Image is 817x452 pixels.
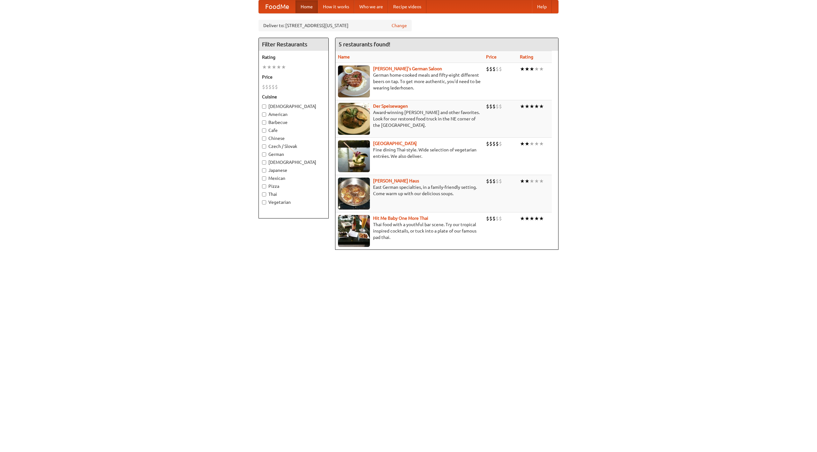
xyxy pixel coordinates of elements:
li: ★ [520,178,525,185]
label: American [262,111,325,118]
li: $ [499,65,502,73]
label: Barbecue [262,119,325,126]
li: ★ [525,215,529,222]
label: Thai [262,191,325,197]
h5: Price [262,74,325,80]
li: ★ [276,64,281,71]
li: $ [486,103,489,110]
a: Recipe videos [388,0,426,13]
li: $ [489,65,492,73]
li: ★ [534,103,539,110]
a: Home [296,0,318,13]
a: [PERSON_NAME] Haus [373,178,419,183]
li: $ [265,83,268,90]
li: ★ [525,103,529,110]
label: [DEMOGRAPHIC_DATA] [262,159,325,165]
li: $ [492,178,496,185]
li: $ [486,65,489,73]
p: East German specialties, in a family-friendly setting. Come warm up with our delicious soups. [338,184,481,197]
input: Chinese [262,136,266,141]
li: ★ [520,65,525,73]
a: Help [532,0,552,13]
li: $ [275,83,278,90]
input: German [262,152,266,157]
input: Cafe [262,128,266,133]
li: ★ [272,64,276,71]
li: ★ [529,215,534,222]
li: $ [486,178,489,185]
label: Mexican [262,175,325,181]
li: $ [496,103,499,110]
li: $ [489,140,492,147]
label: Chinese [262,135,325,142]
li: ★ [529,103,534,110]
li: $ [499,215,502,222]
img: satay.jpg [338,140,370,172]
a: How it works [318,0,354,13]
li: ★ [539,65,544,73]
label: German [262,151,325,157]
label: Vegetarian [262,199,325,205]
img: esthers.jpg [338,65,370,97]
p: Award-winning [PERSON_NAME] and other favorites. Look for our restored food truck in the NE corne... [338,109,481,128]
li: $ [496,140,499,147]
li: $ [489,103,492,110]
input: Barbecue [262,120,266,125]
li: ★ [539,103,544,110]
li: $ [272,83,275,90]
li: ★ [534,65,539,73]
label: Pizza [262,183,325,189]
li: $ [489,178,492,185]
a: Der Speisewagen [373,103,408,109]
li: ★ [534,215,539,222]
li: ★ [520,103,525,110]
li: $ [262,83,265,90]
li: $ [492,103,496,110]
li: $ [496,65,499,73]
li: ★ [525,65,529,73]
img: babythai.jpg [338,215,370,247]
li: ★ [534,178,539,185]
a: [GEOGRAPHIC_DATA] [373,141,417,146]
li: $ [499,178,502,185]
li: ★ [539,215,544,222]
b: Hit Me Baby One More Thai [373,216,428,221]
a: Change [392,22,407,29]
b: [PERSON_NAME]'s German Saloon [373,66,442,71]
label: [DEMOGRAPHIC_DATA] [262,103,325,110]
li: $ [268,83,272,90]
input: Mexican [262,176,266,180]
li: ★ [267,64,272,71]
li: $ [496,215,499,222]
li: $ [489,215,492,222]
li: $ [492,65,496,73]
li: ★ [529,178,534,185]
li: $ [492,215,496,222]
li: $ [486,215,489,222]
li: $ [499,103,502,110]
li: ★ [520,140,525,147]
input: Japanese [262,168,266,172]
a: Rating [520,54,533,59]
img: speisewagen.jpg [338,103,370,135]
li: ★ [281,64,286,71]
li: $ [499,140,502,147]
p: German home-cooked meals and fifty-eight different beers on tap. To get more authentic, you'd nee... [338,72,481,91]
li: ★ [539,140,544,147]
a: FoodMe [259,0,296,13]
li: ★ [534,140,539,147]
li: ★ [525,140,529,147]
li: ★ [520,215,525,222]
input: Vegetarian [262,200,266,204]
ng-pluralize: 5 restaurants found! [339,41,390,47]
a: Price [486,54,497,59]
li: ★ [525,178,529,185]
label: Cafe [262,127,325,134]
input: Pizza [262,184,266,188]
li: $ [486,140,489,147]
input: [DEMOGRAPHIC_DATA] [262,160,266,165]
input: Czech / Slovak [262,144,266,149]
h5: Rating [262,54,325,60]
